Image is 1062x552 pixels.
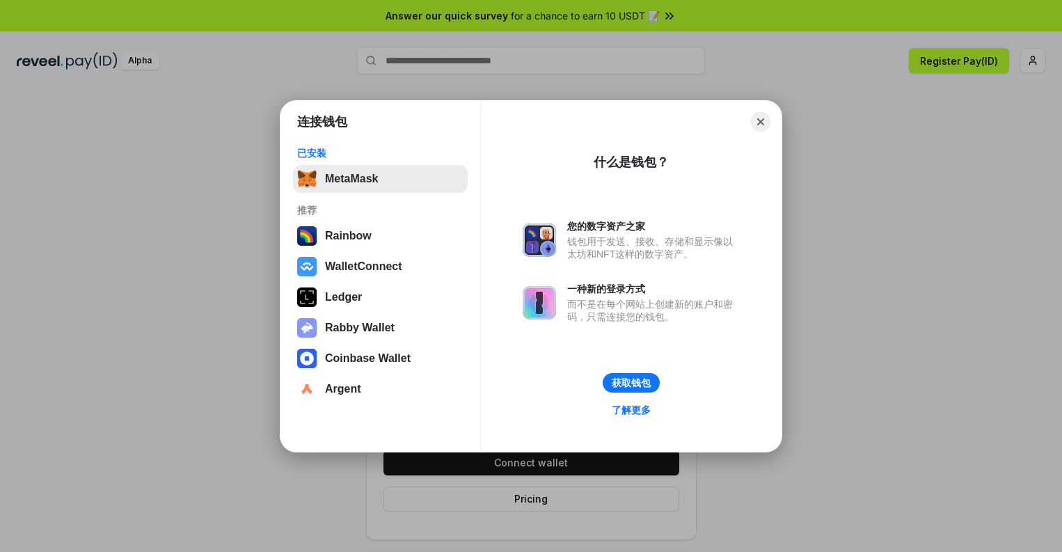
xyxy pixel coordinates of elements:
img: svg+xml,%3Csvg%20xmlns%3D%22http%3A%2F%2Fwww.w3.org%2F2000%2Fsvg%22%20fill%3D%22none%22%20viewBox... [523,286,556,320]
div: 而不是在每个网站上创建新的账户和密码，只需连接您的钱包。 [567,298,740,323]
button: Close [751,112,770,132]
a: 了解更多 [603,401,659,419]
div: Rainbow [325,230,372,242]
img: svg+xml,%3Csvg%20fill%3D%22none%22%20height%3D%2233%22%20viewBox%3D%220%200%2035%2033%22%20width%... [297,169,317,189]
button: WalletConnect [293,253,468,281]
button: 获取钱包 [603,373,660,393]
img: svg+xml,%3Csvg%20xmlns%3D%22http%3A%2F%2Fwww.w3.org%2F2000%2Fsvg%22%20width%3D%2228%22%20height%3... [297,287,317,307]
img: svg+xml,%3Csvg%20xmlns%3D%22http%3A%2F%2Fwww.w3.org%2F2000%2Fsvg%22%20fill%3D%22none%22%20viewBox... [523,223,556,257]
div: 已安装 [297,147,463,159]
div: Ledger [325,291,362,303]
img: svg+xml,%3Csvg%20width%3D%2228%22%20height%3D%2228%22%20viewBox%3D%220%200%2028%2028%22%20fill%3D... [297,379,317,399]
div: MetaMask [325,173,378,185]
div: 您的数字资产之家 [567,220,740,232]
button: MetaMask [293,165,468,193]
button: Rabby Wallet [293,314,468,342]
div: 一种新的登录方式 [567,283,740,295]
div: 了解更多 [612,404,651,416]
div: 推荐 [297,204,463,216]
div: 什么是钱包？ [594,154,669,171]
div: Argent [325,383,361,395]
img: svg+xml,%3Csvg%20width%3D%2228%22%20height%3D%2228%22%20viewBox%3D%220%200%2028%2028%22%20fill%3D... [297,349,317,368]
button: Argent [293,375,468,403]
div: 获取钱包 [612,377,651,389]
img: svg+xml,%3Csvg%20xmlns%3D%22http%3A%2F%2Fwww.w3.org%2F2000%2Fsvg%22%20fill%3D%22none%22%20viewBox... [297,318,317,338]
div: Coinbase Wallet [325,352,411,365]
div: 钱包用于发送、接收、存储和显示像以太坊和NFT这样的数字资产。 [567,235,740,260]
button: Ledger [293,283,468,311]
img: svg+xml,%3Csvg%20width%3D%22120%22%20height%3D%22120%22%20viewBox%3D%220%200%20120%20120%22%20fil... [297,226,317,246]
h1: 连接钱包 [297,113,347,130]
div: WalletConnect [325,260,402,273]
div: Rabby Wallet [325,322,395,334]
img: svg+xml,%3Csvg%20width%3D%2228%22%20height%3D%2228%22%20viewBox%3D%220%200%2028%2028%22%20fill%3D... [297,257,317,276]
button: Coinbase Wallet [293,345,468,372]
button: Rainbow [293,222,468,250]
